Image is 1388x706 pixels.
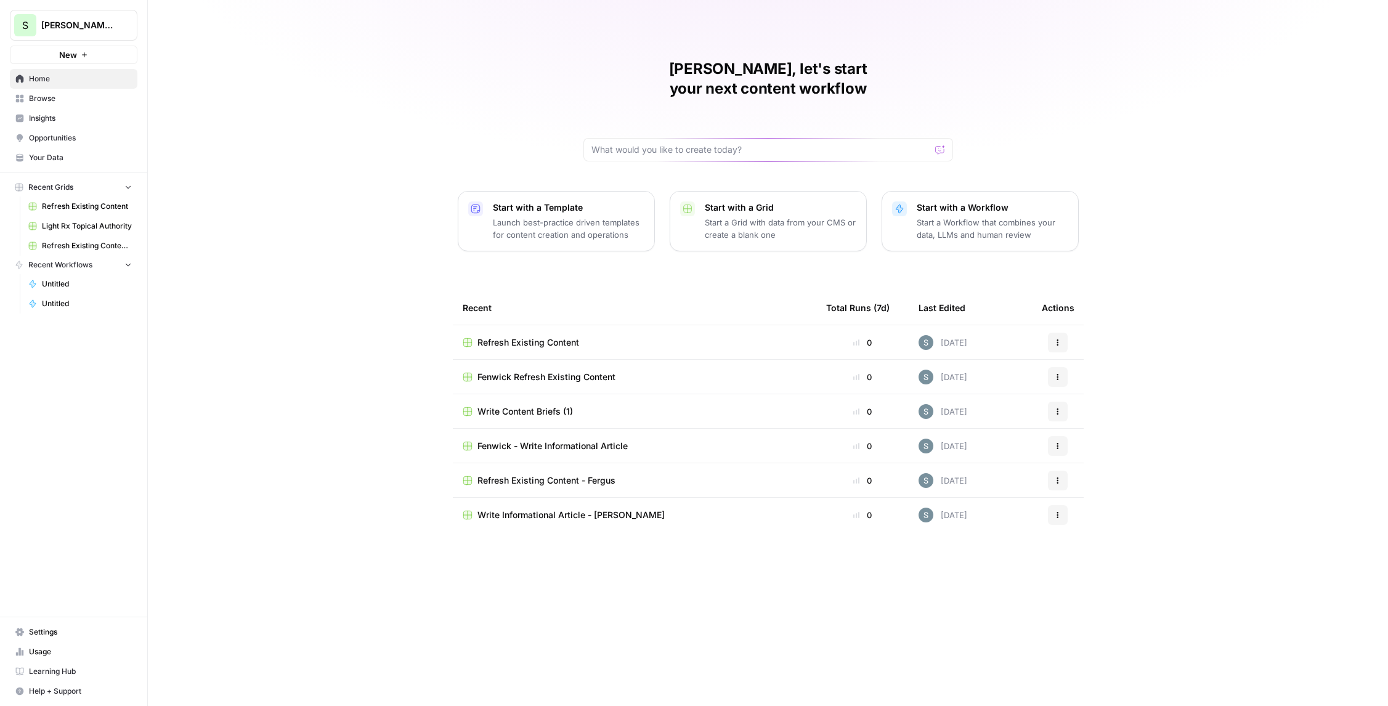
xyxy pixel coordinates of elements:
[463,291,806,325] div: Recent
[463,509,806,521] a: Write Informational Article - [PERSON_NAME]
[42,221,132,232] span: Light Rx Topical Authority
[29,646,132,657] span: Usage
[826,371,899,383] div: 0
[23,294,137,314] a: Untitled
[10,178,137,197] button: Recent Grids
[28,182,73,193] span: Recent Grids
[919,473,967,488] div: [DATE]
[477,440,628,452] span: Fenwick - Write Informational Article
[59,49,77,61] span: New
[919,439,933,453] img: w7f6q2jfcebns90hntjxsl93h3td
[493,216,644,241] p: Launch best-practice driven templates for content creation and operations
[22,18,28,33] span: S
[463,371,806,383] a: Fenwick Refresh Existing Content
[10,10,137,41] button: Workspace: Shanil Demo
[41,19,116,31] span: [PERSON_NAME] Demo
[29,627,132,638] span: Settings
[10,256,137,274] button: Recent Workflows
[477,474,615,487] span: Refresh Existing Content - Fergus
[919,335,967,350] div: [DATE]
[583,59,953,99] h1: [PERSON_NAME], let's start your next content workflow
[463,405,806,418] a: Write Content Briefs (1)
[463,440,806,452] a: Fenwick - Write Informational Article
[10,642,137,662] a: Usage
[10,681,137,701] button: Help + Support
[29,73,132,84] span: Home
[826,291,890,325] div: Total Runs (7d)
[23,197,137,216] a: Refresh Existing Content
[917,216,1068,241] p: Start a Workflow that combines your data, LLMs and human review
[463,336,806,349] a: Refresh Existing Content
[919,473,933,488] img: w7f6q2jfcebns90hntjxsl93h3td
[42,240,132,251] span: Refresh Existing Content - Fergus
[919,291,965,325] div: Last Edited
[29,686,132,697] span: Help + Support
[591,144,930,156] input: What would you like to create today?
[477,371,615,383] span: Fenwick Refresh Existing Content
[919,404,967,419] div: [DATE]
[477,405,573,418] span: Write Content Briefs (1)
[42,278,132,290] span: Untitled
[42,201,132,212] span: Refresh Existing Content
[919,335,933,350] img: w7f6q2jfcebns90hntjxsl93h3td
[917,201,1068,214] p: Start with a Workflow
[826,405,899,418] div: 0
[458,191,655,251] button: Start with a TemplateLaunch best-practice driven templates for content creation and operations
[29,93,132,104] span: Browse
[29,113,132,124] span: Insights
[826,336,899,349] div: 0
[29,666,132,677] span: Learning Hub
[919,439,967,453] div: [DATE]
[477,509,665,521] span: Write Informational Article - [PERSON_NAME]
[10,148,137,168] a: Your Data
[10,46,137,64] button: New
[826,509,899,521] div: 0
[705,216,856,241] p: Start a Grid with data from your CMS or create a blank one
[29,132,132,144] span: Opportunities
[23,236,137,256] a: Refresh Existing Content - Fergus
[705,201,856,214] p: Start with a Grid
[10,108,137,128] a: Insights
[23,216,137,236] a: Light Rx Topical Authority
[23,274,137,294] a: Untitled
[919,370,967,384] div: [DATE]
[477,336,579,349] span: Refresh Existing Content
[919,404,933,419] img: w7f6q2jfcebns90hntjxsl93h3td
[919,508,933,522] img: w7f6q2jfcebns90hntjxsl93h3td
[882,191,1079,251] button: Start with a WorkflowStart a Workflow that combines your data, LLMs and human review
[1042,291,1074,325] div: Actions
[28,259,92,270] span: Recent Workflows
[10,89,137,108] a: Browse
[463,474,806,487] a: Refresh Existing Content - Fergus
[493,201,644,214] p: Start with a Template
[670,191,867,251] button: Start with a GridStart a Grid with data from your CMS or create a blank one
[29,152,132,163] span: Your Data
[10,662,137,681] a: Learning Hub
[919,508,967,522] div: [DATE]
[826,474,899,487] div: 0
[826,440,899,452] div: 0
[10,622,137,642] a: Settings
[10,69,137,89] a: Home
[919,370,933,384] img: w7f6q2jfcebns90hntjxsl93h3td
[42,298,132,309] span: Untitled
[10,128,137,148] a: Opportunities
